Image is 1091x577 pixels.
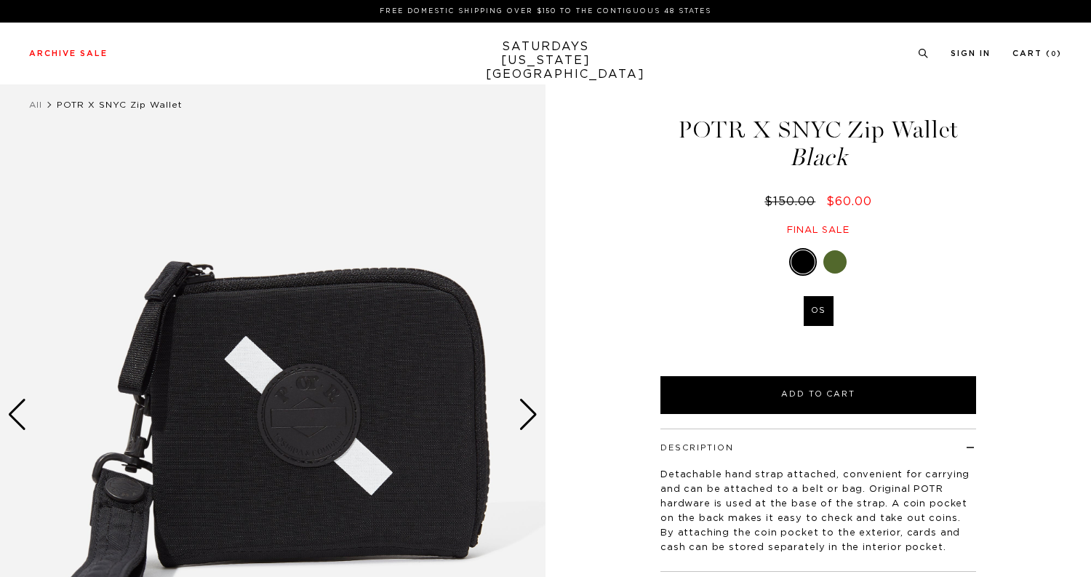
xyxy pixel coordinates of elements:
label: OS [804,296,834,326]
div: Previous slide [7,399,27,431]
a: Archive Sale [29,49,108,57]
a: SATURDAYS[US_STATE][GEOGRAPHIC_DATA] [486,40,606,81]
small: 0 [1051,51,1057,57]
p: Detachable hand strap attached, convenient for carrying and can be attached to a belt or bag. Ori... [660,468,976,555]
del: $150.00 [764,196,821,207]
span: POTR X SNYC Zip Wallet [57,100,183,109]
div: Final sale [658,224,978,236]
span: $60.00 [826,196,872,207]
div: Next slide [519,399,538,431]
a: Sign In [951,49,991,57]
a: All [29,100,42,109]
h1: POTR X SNYC Zip Wallet [658,118,978,170]
button: Description [660,444,734,452]
p: FREE DOMESTIC SHIPPING OVER $150 TO THE CONTIGUOUS 48 STATES [35,6,1056,17]
button: Add to Cart [660,376,976,414]
span: Black [658,146,978,170]
a: Cart (0) [1012,49,1062,57]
